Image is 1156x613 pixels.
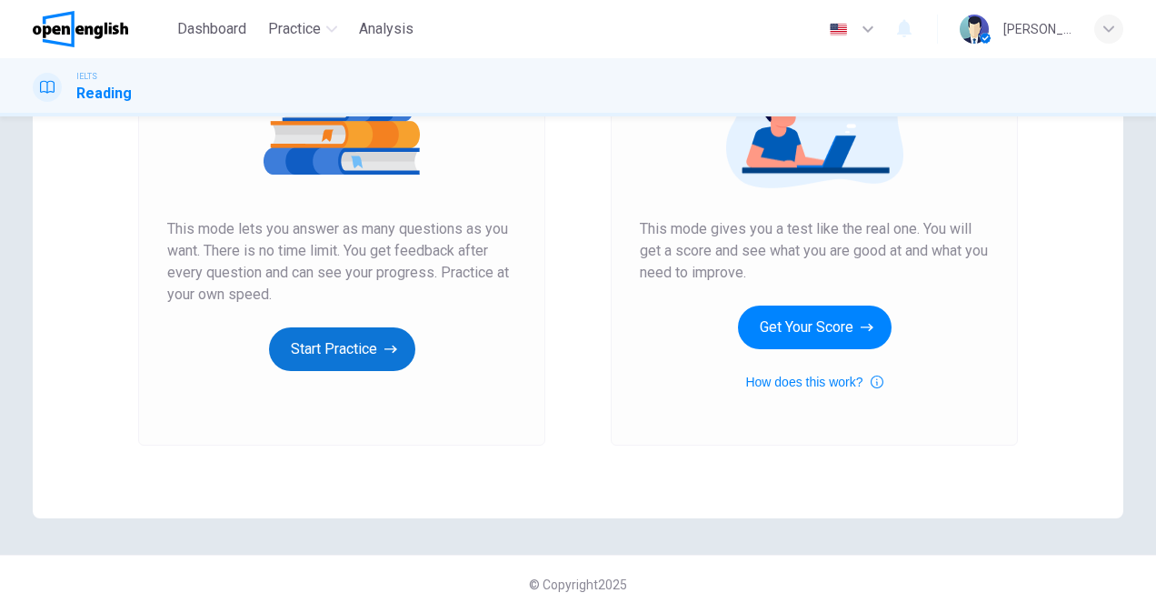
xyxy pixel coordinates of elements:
[268,18,321,40] span: Practice
[1003,18,1072,40] div: [PERSON_NAME]
[640,218,989,284] span: This mode gives you a test like the real one. You will get a score and see what you are good at a...
[352,13,421,45] button: Analysis
[269,327,415,371] button: Start Practice
[33,11,128,47] img: OpenEnglish logo
[167,218,516,306] span: This mode lets you answer as many questions as you want. There is no time limit. You get feedback...
[359,18,414,40] span: Analysis
[76,83,132,105] h1: Reading
[170,13,254,45] button: Dashboard
[960,15,989,44] img: Profile picture
[33,11,170,47] a: OpenEnglish logo
[76,70,97,83] span: IELTS
[827,23,850,36] img: en
[177,18,246,40] span: Dashboard
[261,13,344,45] button: Practice
[529,578,627,592] span: © Copyright 2025
[745,371,882,393] button: How does this work?
[738,306,892,349] button: Get Your Score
